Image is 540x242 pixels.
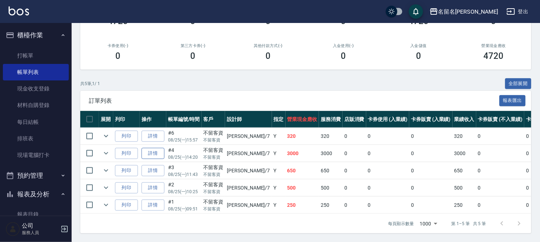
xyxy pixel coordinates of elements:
th: 服務消費 [319,111,343,128]
td: 250 [453,197,476,214]
th: 卡券使用 (入業績) [366,111,410,128]
img: Person [6,222,20,236]
p: 不留客資 [204,154,224,160]
a: 排班表 [3,130,69,147]
td: Y [272,180,286,196]
button: 報表及分析 [3,185,69,204]
div: 1000 [417,214,440,233]
button: 列印 [115,182,138,194]
h3: 0 [191,51,196,61]
button: 列印 [115,148,138,159]
td: 0 [343,197,366,214]
a: 詳情 [142,131,164,142]
a: 報表匯出 [500,97,526,104]
h2: 入金使用(-) [314,43,372,48]
a: 現場電腦打卡 [3,147,69,163]
div: 名留名[PERSON_NAME] [438,7,498,16]
td: 650 [453,162,476,179]
td: #2 [166,180,202,196]
td: [PERSON_NAME] /7 [225,180,272,196]
td: 0 [343,180,366,196]
a: 現金收支登錄 [3,80,69,97]
td: #3 [166,162,202,179]
td: Y [272,145,286,162]
button: 登出 [504,5,531,18]
td: [PERSON_NAME] /7 [225,197,272,214]
td: 0 [476,162,524,179]
th: 卡券販賣 (不入業績) [476,111,524,128]
p: 不留客資 [204,137,224,143]
td: 0 [409,162,453,179]
td: 320 [319,128,343,145]
p: 08/25 (一) 15:57 [168,137,200,143]
th: 帳單編號/時間 [166,111,202,128]
div: 不留客資 [204,146,224,154]
button: 報表匯出 [500,95,526,106]
td: [PERSON_NAME] /7 [225,145,272,162]
td: 250 [286,197,319,214]
h5: 公司 [22,222,58,229]
td: [PERSON_NAME] /7 [225,128,272,145]
p: 08/25 (一) 11:43 [168,171,200,178]
td: 0 [366,128,410,145]
div: 不留客資 [204,198,224,206]
button: expand row [101,165,111,176]
td: 0 [476,197,524,214]
td: Y [272,162,286,179]
td: 0 [343,128,366,145]
td: 0 [409,145,453,162]
th: 客戶 [202,111,225,128]
button: 櫃檯作業 [3,26,69,45]
p: 每頁顯示數量 [388,220,414,227]
td: 0 [409,180,453,196]
h2: 卡券使用(-) [89,43,147,48]
th: 操作 [140,111,166,128]
button: save [409,4,423,19]
td: 500 [319,180,343,196]
td: Y [272,197,286,214]
a: 帳單列表 [3,64,69,80]
td: 650 [319,162,343,179]
a: 詳情 [142,165,164,176]
td: 3000 [453,145,476,162]
td: 500 [286,180,319,196]
p: 不留客資 [204,189,224,195]
td: 0 [476,145,524,162]
th: 營業現金應收 [286,111,319,128]
h2: 入金儲值 [390,43,448,48]
div: 不留客資 [204,129,224,137]
button: expand row [101,200,111,210]
td: 0 [476,180,524,196]
h2: 其他付款方式(-) [239,43,297,48]
span: 訂單列表 [89,97,500,104]
td: #6 [166,128,202,145]
td: 0 [366,180,410,196]
button: expand row [101,131,111,141]
p: 不留客資 [204,206,224,212]
td: #1 [166,197,202,214]
a: 每日結帳 [3,114,69,130]
p: 08/25 (一) 10:25 [168,189,200,195]
td: [PERSON_NAME] /7 [225,162,272,179]
td: 500 [453,180,476,196]
a: 詳情 [142,148,164,159]
th: 店販消費 [343,111,366,128]
th: 設計師 [225,111,272,128]
td: 320 [286,128,319,145]
a: 詳情 [142,182,164,194]
a: 材料自購登錄 [3,97,69,113]
a: 詳情 [142,200,164,211]
th: 列印 [113,111,140,128]
div: 不留客資 [204,181,224,189]
th: 指定 [272,111,286,128]
p: 不留客資 [204,171,224,178]
img: Logo [9,6,29,15]
td: 0 [366,197,410,214]
td: 0 [409,197,453,214]
td: 0 [343,145,366,162]
h3: 0 [115,51,120,61]
td: 0 [366,145,410,162]
button: expand row [101,182,111,193]
h2: 營業現金應收 [465,43,523,48]
button: 列印 [115,200,138,211]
